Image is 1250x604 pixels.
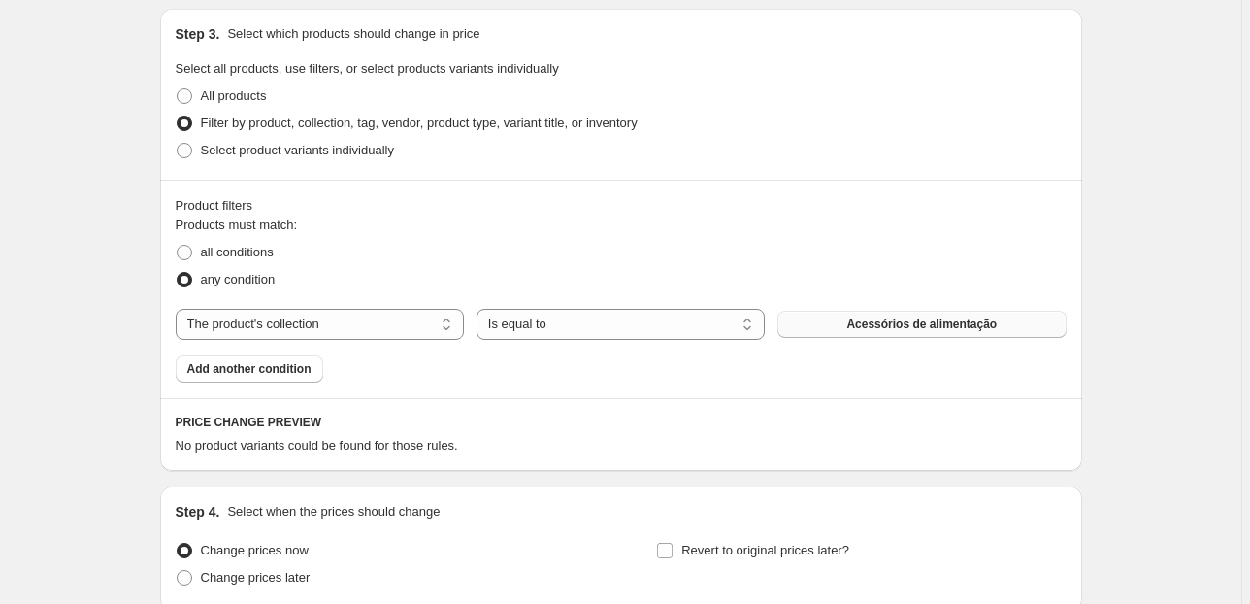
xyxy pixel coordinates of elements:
[201,543,309,557] span: Change prices now
[187,361,312,377] span: Add another condition
[176,355,323,383] button: Add another condition
[201,570,311,585] span: Change prices later
[681,543,849,557] span: Revert to original prices later?
[227,502,440,521] p: Select when the prices should change
[176,61,559,76] span: Select all products, use filters, or select products variants individually
[176,218,298,232] span: Products must match:
[176,502,220,521] h2: Step 4.
[201,116,638,130] span: Filter by product, collection, tag, vendor, product type, variant title, or inventory
[201,272,276,286] span: any condition
[176,24,220,44] h2: Step 3.
[227,24,479,44] p: Select which products should change in price
[176,196,1067,216] div: Product filters
[176,438,458,453] span: No product variants could be found for those rules.
[201,88,267,103] span: All products
[201,143,394,157] span: Select product variants individually
[846,317,997,332] span: Acessórios de alimentação
[777,311,1066,338] button: Acessórios de alimentação
[176,415,1067,430] h6: PRICE CHANGE PREVIEW
[201,245,274,259] span: all conditions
